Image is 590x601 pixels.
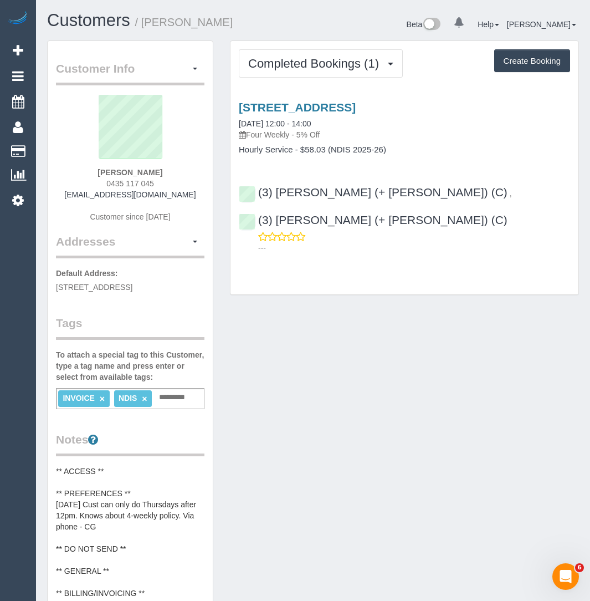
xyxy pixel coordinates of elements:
[98,168,162,177] strong: [PERSON_NAME]
[90,212,170,221] span: Customer since [DATE]
[239,186,507,198] a: (3) [PERSON_NAME] (+ [PERSON_NAME]) (C)
[422,18,440,32] img: New interface
[552,563,579,590] iframe: Intercom live chat
[507,20,576,29] a: [PERSON_NAME]
[239,49,403,78] button: Completed Bookings (1)
[142,394,147,404] a: ×
[56,315,204,340] legend: Tags
[56,349,204,383] label: To attach a special tag to this Customer, type a tag name and press enter or select from availabl...
[239,119,311,128] a: [DATE] 12:00 - 14:00
[56,268,118,279] label: Default Address:
[7,11,29,27] img: Automaid Logo
[63,394,95,403] span: INVOICE
[135,16,233,28] small: / [PERSON_NAME]
[239,145,570,155] h4: Hourly Service - $58.03 (NDIS 2025-26)
[258,242,570,253] p: ---
[106,179,154,188] span: 0435 117 045
[239,101,356,114] a: [STREET_ADDRESS]
[119,394,137,403] span: NDIS
[478,20,499,29] a: Help
[575,563,584,572] span: 6
[47,11,130,30] a: Customers
[56,431,204,456] legend: Notes
[100,394,105,404] a: ×
[64,190,196,199] a: [EMAIL_ADDRESS][DOMAIN_NAME]
[510,189,512,198] span: ,
[494,49,570,73] button: Create Booking
[248,57,384,70] span: Completed Bookings (1)
[56,60,204,85] legend: Customer Info
[239,213,507,226] a: (3) [PERSON_NAME] (+ [PERSON_NAME]) (C)
[239,129,570,140] p: Four Weekly - 5% Off
[407,20,441,29] a: Beta
[56,283,132,292] span: [STREET_ADDRESS]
